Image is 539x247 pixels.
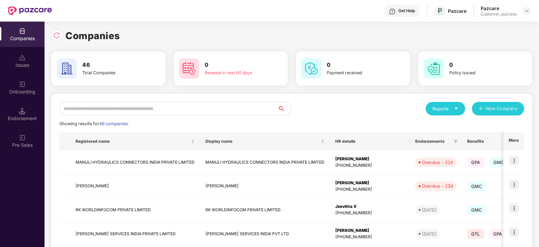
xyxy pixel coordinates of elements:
[19,134,26,141] img: svg+xml;base64,PHN2ZyB3aWR0aD0iMjAiIGhlaWdodD0iMjAiIHZpZXdCb3g9IjAgMCAyMCAyMCIgZmlsbD0ibm9uZSIgeG...
[53,32,60,39] img: svg+xml;base64,PHN2ZyBpZD0iUmVsb2FkLTMyeDMyIiB4bWxucz0iaHR0cDovL3d3dy53My5vcmcvMjAwMC9zdmciIHdpZH...
[200,174,330,198] td: [PERSON_NAME]
[524,8,530,13] img: svg+xml;base64,PHN2ZyBpZD0iRHJvcGRvd24tMzJ4MzIiIHhtbG5zPSJodHRwOi8vd3d3LnczLm9yZy8yMDAwL3N2ZyIgd2...
[82,70,140,76] div: Total Companies
[438,7,442,15] span: P
[422,159,453,166] div: Overdue - 22d
[489,229,506,239] span: GPA
[70,132,200,150] th: Registered name
[200,222,330,246] td: [PERSON_NAME] SERVICES INDIA PVT LTD
[432,105,458,112] div: Reports
[59,121,129,126] span: Showing results for
[205,61,263,70] h3: 0
[489,158,509,167] span: GMC
[19,108,26,114] img: svg+xml;base64,PHN2ZyB3aWR0aD0iMTQuNSIgaGVpZ2h0PSIxNC41IiB2aWV3Qm94PSIwIDAgMTYgMTYiIGZpbGw9Im5vbm...
[335,234,404,240] div: [PHONE_NUMBER]
[301,58,321,79] img: svg+xml;base64,PHN2ZyB4bWxucz0iaHR0cDovL3d3dy53My5vcmcvMjAwMC9zdmciIHdpZHRoPSI2MCIgaGVpZ2h0PSI2MC...
[479,106,483,112] span: plus
[65,28,120,43] h1: Companies
[335,186,404,193] div: [PHONE_NUMBER]
[452,137,459,145] span: filter
[70,222,200,246] td: [PERSON_NAME] SERVICES INDIA PRIVATE LIMITED
[205,70,263,76] div: Renewal in next 60 days
[200,198,330,222] td: RK WORLDINFOCOM PRIVATE LIMITED
[481,11,517,17] div: Customer_success
[415,139,451,144] span: Endorsements
[467,158,484,167] span: GPA
[486,105,518,112] span: New Company
[82,61,140,70] h3: 46
[70,174,200,198] td: [PERSON_NAME]
[8,6,52,15] img: New Pazcare Logo
[327,61,385,70] h3: 0
[335,156,404,162] div: [PERSON_NAME]
[76,139,190,144] span: Registered name
[467,205,486,215] span: GMC
[70,198,200,222] td: RK WORLDINFOCOM PRIVATE LIMITED
[277,106,291,111] span: search
[454,139,458,143] span: filter
[424,58,444,79] img: svg+xml;base64,PHN2ZyB4bWxucz0iaHR0cDovL3d3dy53My5vcmcvMjAwMC9zdmciIHdpZHRoPSI2MCIgaGVpZ2h0PSI2MC...
[467,182,486,191] span: GMC
[179,58,199,79] img: svg+xml;base64,PHN2ZyB4bWxucz0iaHR0cDovL3d3dy53My5vcmcvMjAwMC9zdmciIHdpZHRoPSI2MCIgaGVpZ2h0PSI2MC...
[509,156,519,165] img: icon
[467,229,484,239] span: GTL
[335,162,404,169] div: [PHONE_NUMBER]
[472,102,524,115] button: plusNew Company
[509,180,519,189] img: icon
[422,183,453,189] div: Overdue - 23d
[200,132,330,150] th: Display name
[335,227,404,234] div: [PERSON_NAME]
[205,139,319,144] span: Display name
[277,102,291,115] button: search
[422,230,436,237] div: [DATE]
[327,70,385,76] div: Payment received
[509,203,519,213] img: icon
[509,227,519,237] img: icon
[449,61,507,70] h3: 0
[449,70,507,76] div: Policy issued
[454,106,458,111] span: caret-down
[57,58,77,79] img: svg+xml;base64,PHN2ZyB4bWxucz0iaHR0cDovL3d3dy53My5vcmcvMjAwMC9zdmciIHdpZHRoPSI2MCIgaGVpZ2h0PSI2MC...
[389,8,396,15] img: svg+xml;base64,PHN2ZyBpZD0iSGVscC0zMngzMiIgeG1sbnM9Imh0dHA6Ly93d3cudzMub3JnLzIwMDAvc3ZnIiB3aWR0aD...
[398,8,415,13] div: Get Help
[335,203,404,210] div: Jeevitha V
[99,121,129,126] span: 46 companies.
[481,5,517,11] div: Pazcare
[19,54,26,61] img: svg+xml;base64,PHN2ZyBpZD0iSXNzdWVzX2Rpc2FibGVkIiB4bWxucz0iaHR0cDovL3d3dy53My5vcmcvMjAwMC9zdmciIH...
[19,28,26,34] img: svg+xml;base64,PHN2ZyBpZD0iQ29tcGFuaWVzIiB4bWxucz0iaHR0cDovL3d3dy53My5vcmcvMjAwMC9zdmciIHdpZHRoPS...
[448,8,466,14] div: Pazcare
[335,180,404,186] div: [PERSON_NAME]
[335,210,404,216] div: [PHONE_NUMBER]
[19,81,26,88] img: svg+xml;base64,PHN2ZyB3aWR0aD0iMjAiIGhlaWdodD0iMjAiIHZpZXdCb3g9IjAgMCAyMCAyMCIgZmlsbD0ibm9uZSIgeG...
[503,132,524,150] th: More
[70,150,200,174] td: MANULI HYDRAULICS CONNECTORS INDIA PRIVATE LIMITED
[330,132,410,150] th: HR details
[200,150,330,174] td: MANULI HYDRAULICS CONNECTORS INDIA PRIVATE LIMITED
[422,207,436,213] div: [DATE]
